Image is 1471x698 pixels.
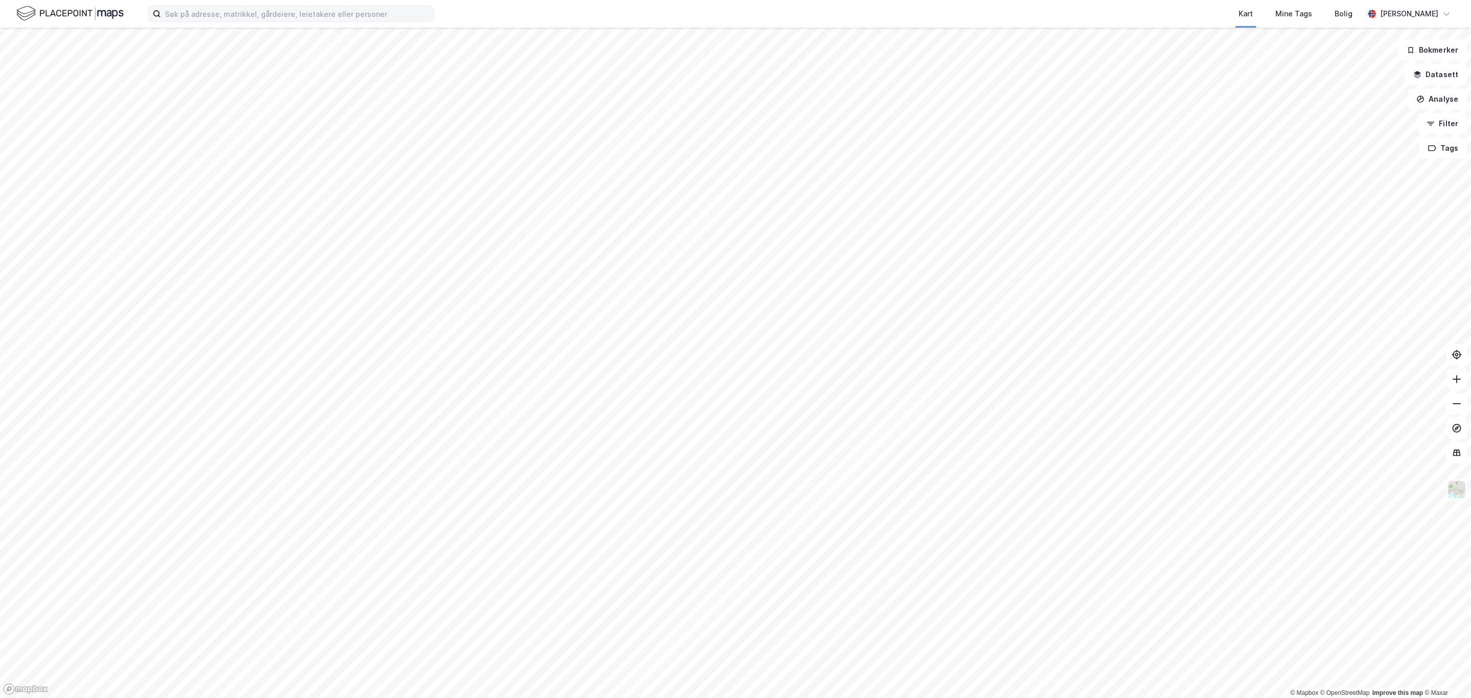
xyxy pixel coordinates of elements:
[1290,689,1318,696] a: Mapbox
[16,5,124,22] img: logo.f888ab2527a4732fd821a326f86c7f29.svg
[1372,689,1423,696] a: Improve this map
[1418,113,1467,134] button: Filter
[1398,40,1467,60] button: Bokmerker
[1275,8,1312,20] div: Mine Tags
[1380,8,1438,20] div: [PERSON_NAME]
[1447,480,1466,499] img: Z
[1335,8,1353,20] div: Bolig
[1419,138,1467,158] button: Tags
[161,6,434,21] input: Søk på adresse, matrikkel, gårdeiere, leietakere eller personer
[3,683,48,695] a: Mapbox homepage
[1239,8,1253,20] div: Kart
[1408,89,1467,109] button: Analyse
[1320,689,1370,696] a: OpenStreetMap
[1420,649,1471,698] iframe: Chat Widget
[1405,64,1467,85] button: Datasett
